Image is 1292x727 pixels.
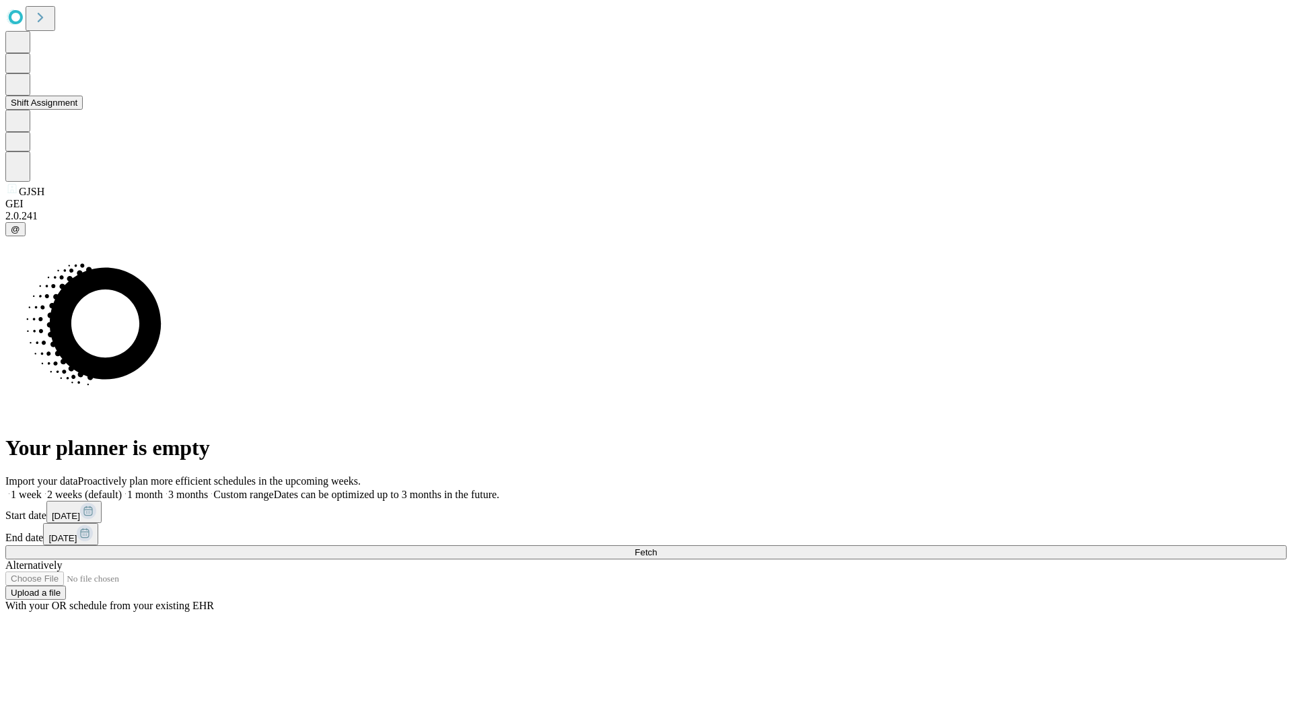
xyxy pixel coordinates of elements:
[11,224,20,234] span: @
[5,436,1287,460] h1: Your planner is empty
[5,222,26,236] button: @
[5,198,1287,210] div: GEI
[127,489,163,500] span: 1 month
[5,545,1287,559] button: Fetch
[5,475,78,487] span: Import your data
[5,96,83,110] button: Shift Assignment
[635,547,657,557] span: Fetch
[43,523,98,545] button: [DATE]
[213,489,273,500] span: Custom range
[52,511,80,521] span: [DATE]
[19,186,44,197] span: GJSH
[5,600,214,611] span: With your OR schedule from your existing EHR
[46,501,102,523] button: [DATE]
[48,533,77,543] span: [DATE]
[5,501,1287,523] div: Start date
[5,559,62,571] span: Alternatively
[5,586,66,600] button: Upload a file
[168,489,208,500] span: 3 months
[274,489,499,500] span: Dates can be optimized up to 3 months in the future.
[5,210,1287,222] div: 2.0.241
[5,523,1287,545] div: End date
[47,489,122,500] span: 2 weeks (default)
[11,489,42,500] span: 1 week
[78,475,361,487] span: Proactively plan more efficient schedules in the upcoming weeks.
